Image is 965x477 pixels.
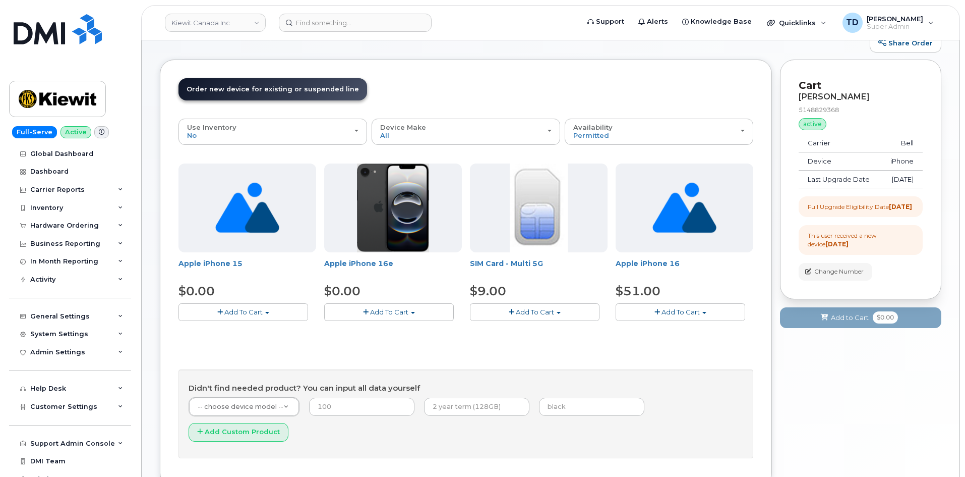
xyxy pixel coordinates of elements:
button: Add Custom Product [189,423,288,442]
span: Support [596,17,624,27]
a: Knowledge Base [675,12,759,32]
td: [DATE] [880,171,923,189]
button: Add To Cart [324,303,454,321]
div: Quicklinks [760,13,833,33]
div: Tauriq Dixon [835,13,941,33]
span: Permitted [573,131,609,139]
div: Full Upgrade Eligibility Date [808,202,912,211]
button: Use Inventory No [178,119,367,145]
span: Add To Cart [370,308,408,316]
strong: [DATE] [825,240,849,248]
h4: Didn't find needed product? You can input all data yourself [189,384,743,393]
span: [PERSON_NAME] [867,15,923,23]
span: -- choose device model -- [198,403,283,410]
a: SIM Card - Multi 5G [470,259,543,268]
div: Apple iPhone 16 [616,258,753,279]
h1: New Order [160,26,865,43]
span: $0.00 [873,311,898,324]
span: Add To Cart [516,308,554,316]
a: Kiewit Canada Inc [165,14,266,32]
a: Apple iPhone 16 [616,259,680,268]
img: no_image_found-2caef05468ed5679b831cfe6fc140e25e0c280774317ffc20a367ab7fd17291e.png [652,164,716,252]
img: iPhone_16e_pic.PNG [357,164,429,252]
td: Bell [880,134,923,152]
span: Alerts [647,17,668,27]
a: Apple iPhone 16e [324,259,393,268]
a: Share Order [870,32,941,52]
span: Add To Cart [661,308,700,316]
input: 2 year term (128GB) [424,398,529,416]
td: iPhone [880,152,923,171]
span: All [380,131,389,139]
strong: [DATE] [889,203,912,210]
iframe: Messenger Launcher [921,433,957,469]
div: SIM Card - Multi 5G [470,258,608,279]
input: 100 [309,398,414,416]
span: TD [846,17,859,29]
div: active [799,118,826,130]
a: Support [580,12,631,32]
span: Knowledge Base [691,17,752,27]
div: This user received a new device [808,231,914,248]
button: Add To Cart [470,303,599,321]
td: Last Upgrade Date [799,171,880,189]
input: Find something... [279,14,432,32]
span: $0.00 [178,284,215,298]
button: Add To Cart [616,303,745,321]
button: Add To Cart [178,303,308,321]
span: $0.00 [324,284,360,298]
span: Quicklinks [779,19,816,27]
span: Availability [573,123,613,131]
span: Use Inventory [187,123,236,131]
img: no_image_found-2caef05468ed5679b831cfe6fc140e25e0c280774317ffc20a367ab7fd17291e.png [215,164,279,252]
a: Apple iPhone 15 [178,259,243,268]
a: -- choose device model -- [189,398,299,416]
button: Availability Permitted [565,119,753,145]
td: Carrier [799,134,880,152]
a: Alerts [631,12,675,32]
td: Device [799,152,880,171]
span: Change Number [814,267,864,276]
span: $51.00 [616,284,660,298]
div: 5148829368 [799,105,923,114]
span: Device Make [380,123,426,131]
div: [PERSON_NAME] [799,92,923,101]
span: Add To Cart [224,308,263,316]
span: $9.00 [470,284,506,298]
span: Order new device for existing or suspended line [187,85,359,93]
button: Device Make All [372,119,560,145]
p: Cart [799,78,923,93]
div: Apple iPhone 15 [178,258,316,279]
input: black [539,398,644,416]
span: Super Admin [867,23,923,31]
img: 00D627D4-43E9-49B7-A367-2C99342E128C.jpg [510,164,567,252]
div: Apple iPhone 16e [324,258,462,279]
button: Change Number [799,263,872,281]
span: Add to Cart [831,313,869,323]
span: No [187,131,197,139]
button: Add to Cart $0.00 [780,307,941,328]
